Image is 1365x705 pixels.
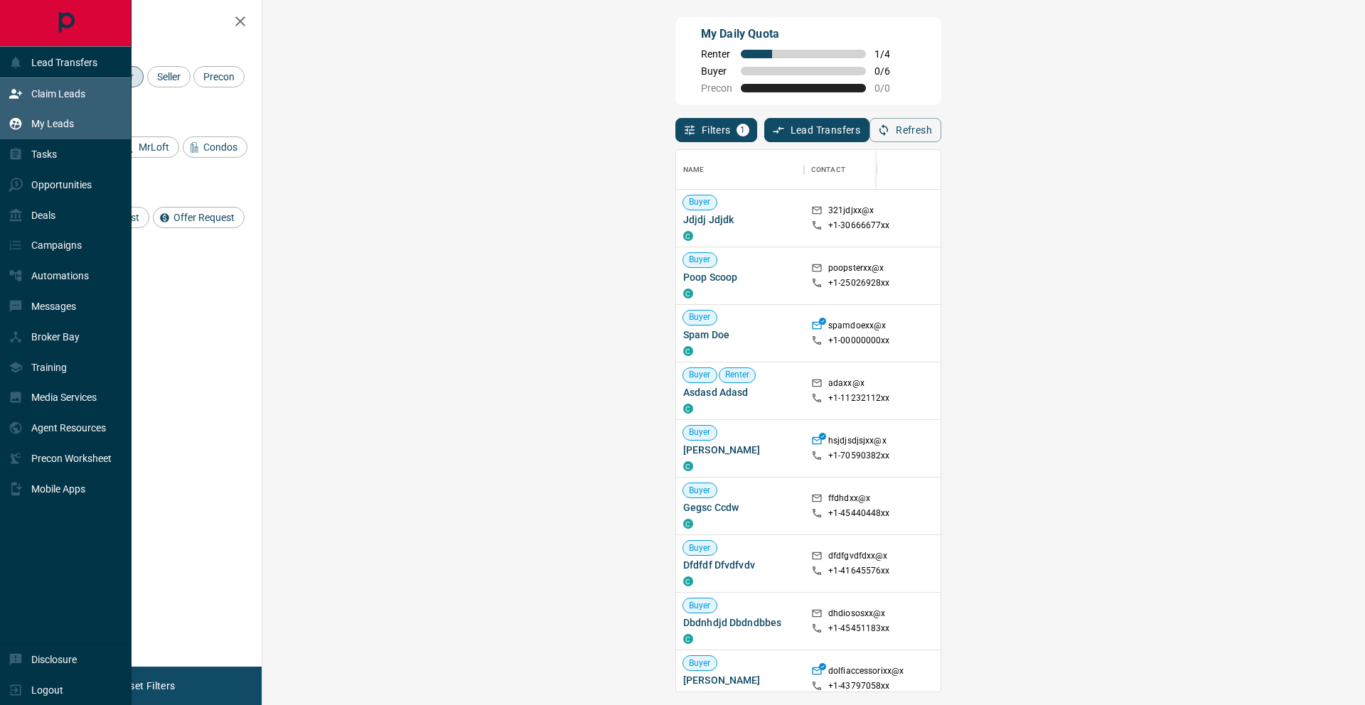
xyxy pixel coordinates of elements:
div: Seller [147,66,191,87]
span: Buyer [683,485,717,497]
div: condos.ca [683,231,693,241]
p: hsjdjsdjsjxx@x [828,435,887,450]
span: Buyer [683,600,717,612]
div: Contact [804,150,918,190]
div: Condos [183,136,247,158]
div: condos.ca [683,519,693,529]
p: +1- 00000000xx [828,335,890,347]
p: dolfiaccessorixx@x [828,665,904,680]
span: Seller [152,71,186,82]
span: Buyer [683,657,717,669]
span: Buyer [683,254,717,266]
span: 0 / 0 [874,82,906,94]
span: Asdasd Adasd [683,385,797,399]
p: adaxx@x [828,377,864,392]
span: Spam Doe [683,328,797,342]
span: 1 [738,125,748,135]
div: Name [683,150,705,190]
span: Gegsc Ccdw [683,500,797,515]
div: condos.ca [683,346,693,356]
p: dfdfgvdfdxx@x [828,550,888,565]
span: Buyer [683,542,717,554]
div: condos.ca [683,289,693,298]
span: Offer Request [168,212,240,223]
button: Filters1 [675,118,757,142]
span: [PERSON_NAME] [683,673,797,687]
span: Poop Scoop [683,270,797,284]
span: Precon [198,71,240,82]
p: poopsterxx@x [828,262,884,277]
span: Buyer [701,65,732,77]
p: dhdiososxx@x [828,608,886,623]
h2: Filters [45,14,247,31]
span: Buyer [683,311,717,323]
span: MrLoft [134,141,174,153]
div: condos.ca [683,634,693,644]
span: Buyer [683,196,717,208]
p: ffdhdxx@x [828,493,870,507]
p: My Daily Quota [701,26,906,43]
p: +1- 30666677xx [828,220,890,232]
p: +1- 43797058xx [828,680,890,692]
div: Offer Request [153,207,245,228]
div: condos.ca [683,461,693,471]
span: Dbdnhdjd Dbdndbbes [683,615,797,630]
span: Buyer [683,369,717,381]
span: 0 / 6 [874,65,906,77]
button: Reset Filters [108,674,184,698]
span: Precon [701,82,732,94]
div: Contact [811,150,845,190]
span: Condos [198,141,242,153]
span: Jdjdj Jdjdk [683,212,797,227]
p: +1- 41645576xx [828,565,890,577]
button: Refresh [869,118,941,142]
div: Precon [193,66,245,87]
div: condos.ca [683,576,693,586]
span: [PERSON_NAME] [683,443,797,457]
span: Buyer [683,426,717,438]
div: condos.ca [683,404,693,414]
p: +1- 45451183xx [828,623,890,635]
span: Renter [701,48,732,60]
p: +1- 25026928xx [828,277,890,289]
span: 1 / 4 [874,48,906,60]
p: 321jdjxx@x [828,205,874,220]
span: Dfdfdf Dfvdfvdv [683,558,797,572]
p: +1- 70590382xx [828,450,890,462]
div: Name [676,150,804,190]
p: +1- 11232112xx [828,392,890,404]
button: Lead Transfers [764,118,870,142]
span: Renter [719,369,756,381]
p: spamdoexx@x [828,320,886,335]
div: MrLoft [118,136,179,158]
p: +1- 45440448xx [828,507,890,520]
